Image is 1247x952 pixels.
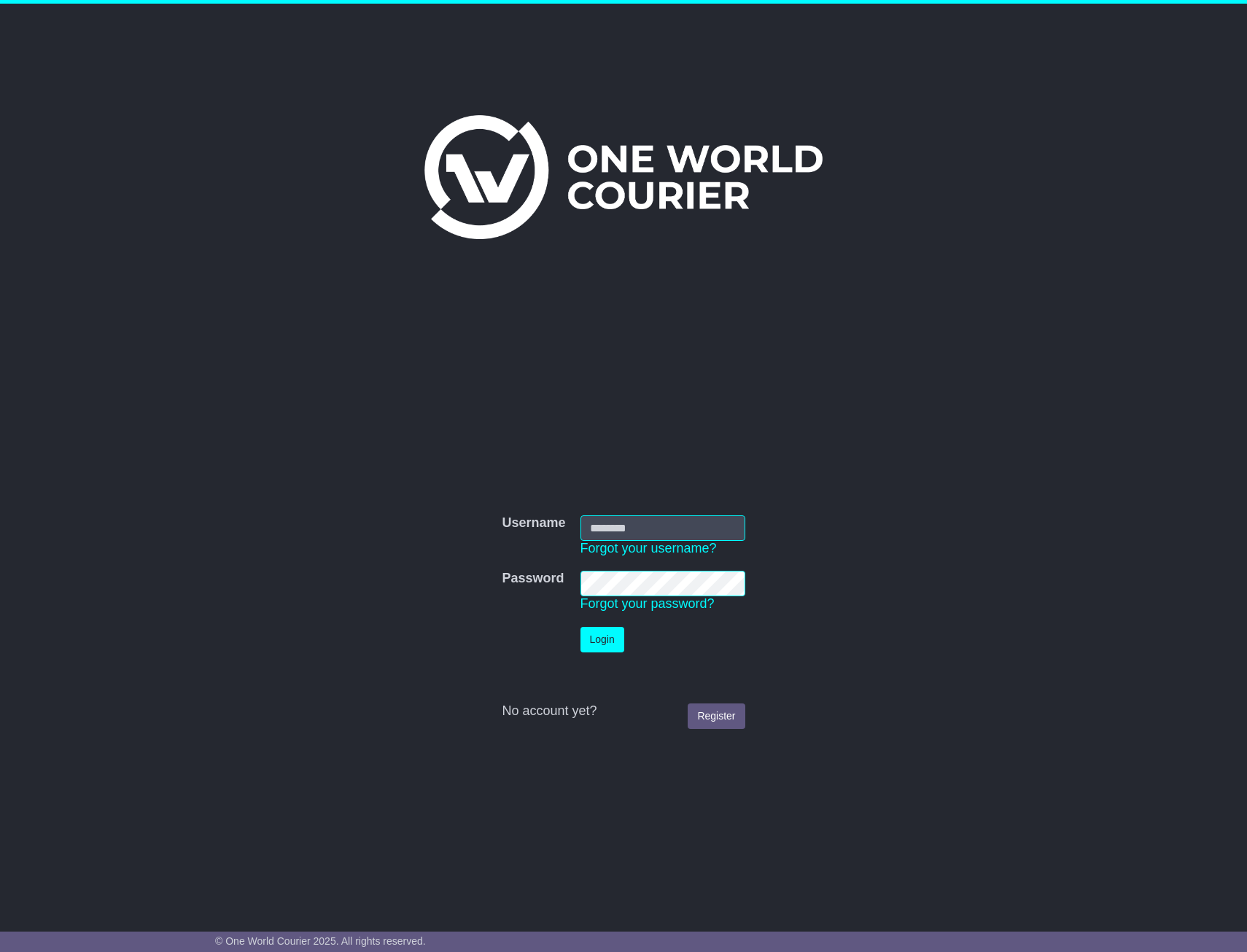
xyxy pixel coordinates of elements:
[502,515,565,531] label: Username
[502,571,564,587] label: Password
[580,627,624,652] button: Login
[688,703,745,729] a: Register
[424,115,823,239] img: One World
[580,541,717,555] a: Forgot your username?
[502,703,745,719] div: No account yet?
[580,596,715,611] a: Forgot your password?
[215,935,426,947] span: © One World Courier 2025. All rights reserved.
